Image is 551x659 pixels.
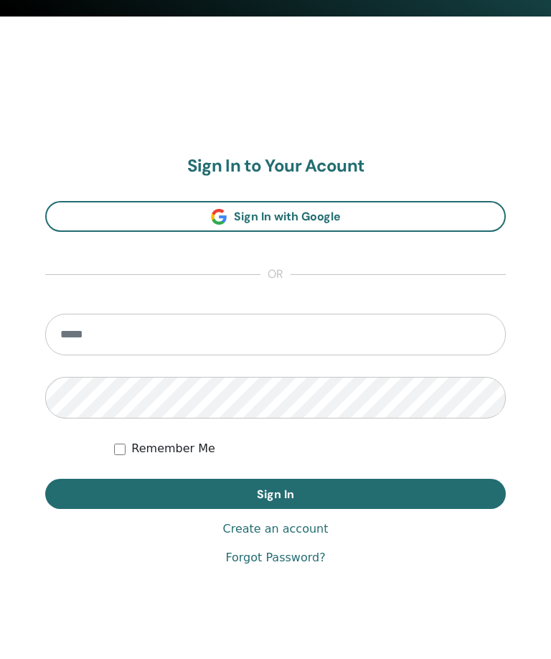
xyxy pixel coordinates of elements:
[234,210,341,225] span: Sign In with Google
[222,521,328,538] a: Create an account
[131,441,215,458] label: Remember Me
[45,202,506,233] a: Sign In with Google
[45,156,506,177] h2: Sign In to Your Acount
[45,480,506,510] button: Sign In
[260,267,291,284] span: or
[225,550,325,567] a: Forgot Password?
[257,487,294,503] span: Sign In
[114,441,506,458] div: Keep me authenticated indefinitely or until I manually logout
